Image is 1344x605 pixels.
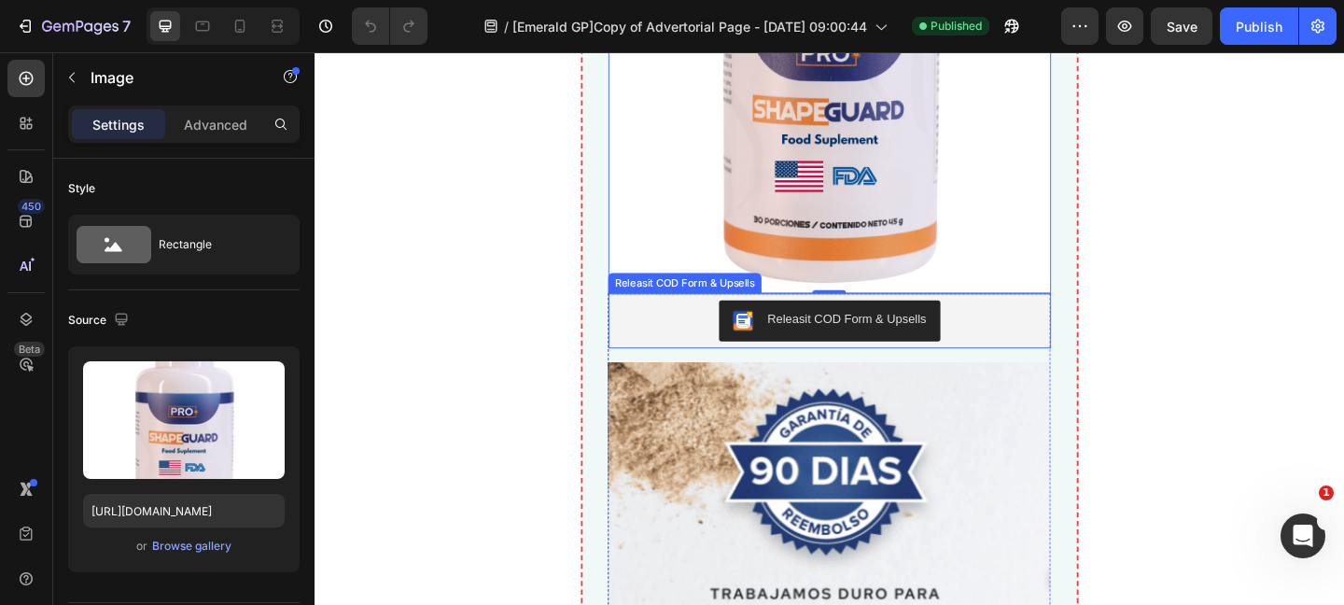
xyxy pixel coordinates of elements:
[315,52,1344,605] iframe: Design area
[352,7,427,45] div: Undo/Redo
[83,361,285,479] img: preview-image
[159,223,273,266] div: Rectangle
[1236,17,1282,36] div: Publish
[1281,514,1325,558] iframe: Intercom live chat
[91,66,249,89] p: Image
[92,115,145,134] p: Settings
[931,18,982,35] span: Published
[1167,19,1197,35] span: Save
[18,199,45,214] div: 450
[492,281,665,301] div: Releasit COD Form & Upsells
[68,308,133,333] div: Source
[512,17,867,36] span: [Emerald GP]Copy of Advertorial Page - [DATE] 09:00:44
[7,7,139,45] button: 7
[440,270,679,315] button: Releasit COD Form & Upsells
[14,342,45,357] div: Beta
[1319,485,1334,500] span: 1
[1151,7,1212,45] button: Save
[1220,7,1298,45] button: Publish
[455,281,477,303] img: CKKYs5695_ICEAE=.webp
[151,537,232,556] button: Browse gallery
[122,15,131,37] p: 7
[184,115,247,134] p: Advanced
[68,180,95,197] div: Style
[152,538,231,555] div: Browse gallery
[136,535,147,557] span: or
[83,494,285,528] input: https://example.com/image.jpg
[323,243,483,260] div: Releasit COD Form & Upsells
[504,17,509,36] span: /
